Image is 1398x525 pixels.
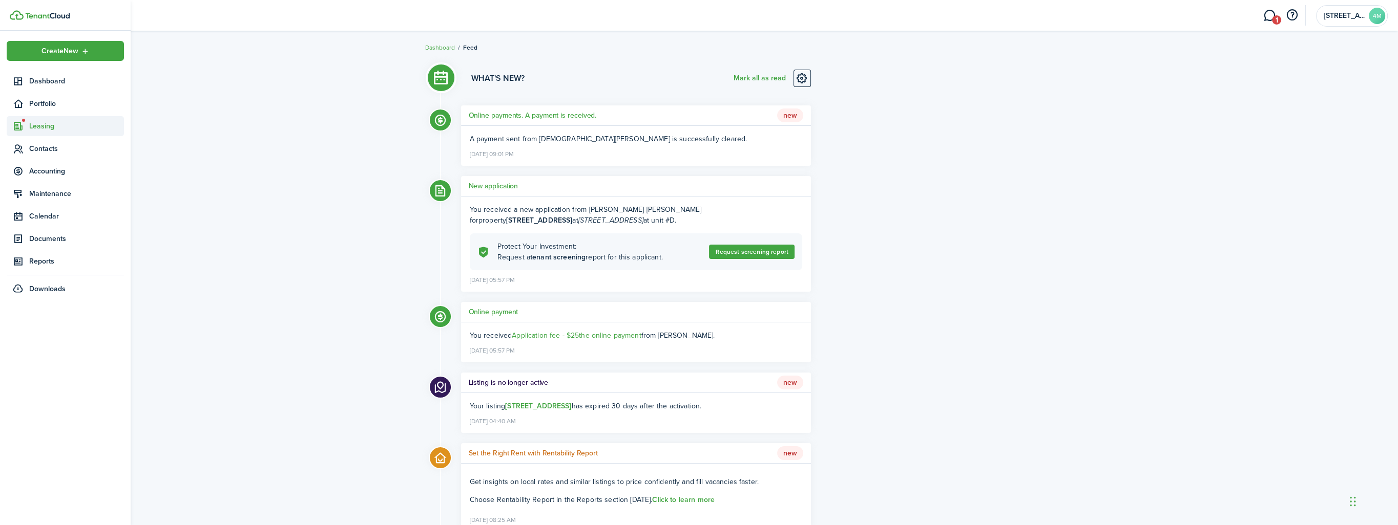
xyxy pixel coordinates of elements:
span: 1 [1272,15,1281,25]
img: TenantCloud [25,13,70,19]
a: Dashboard [7,71,124,91]
avatar-text: 4M [1369,8,1385,24]
time: [DATE] 09:01 PM [470,146,514,160]
h5: Online payment [469,307,518,317]
span: Calendar [29,211,124,222]
h5: Online payments. A payment is received. [469,110,597,121]
ng-component: Your listing has expired 30 days after the activation. [470,401,702,411]
img: TenantCloud [10,10,24,20]
a: Reports [7,251,124,271]
a: Application fee - $25the online payment [512,330,641,341]
iframe: Chat Widget [1227,414,1398,525]
span: Application fee - $25 [512,330,579,341]
span: Contacts [29,143,124,154]
div: Drag [1350,486,1356,517]
div: You received a new application from [PERSON_NAME] [PERSON_NAME] for . [470,204,802,226]
span: Leasing [29,121,124,132]
i: [STREET_ADDRESS] [578,215,643,226]
i: soft [477,246,490,258]
a: Messaging [1260,3,1279,29]
h5: Set the Right Rent with Rentability Report [469,448,598,458]
button: Mark all as read [734,70,786,87]
span: Reports [29,256,124,267]
p: Get insights on local rates and similar listings to price confidently and fill vacancies faster. [470,476,802,487]
span: property at at unit #D [478,215,675,226]
span: Documents [29,233,124,244]
time: [DATE] 05:57 PM [470,343,515,356]
span: New [777,446,803,461]
span: Accounting [29,166,124,177]
span: 4010 MAIN ST. S, LLC [1324,12,1365,19]
span: Feed [463,43,477,52]
explanation-description: Protect Your Investment: Request a report for this applicant. [497,241,663,262]
a: Dashboard [425,43,455,52]
span: New [777,376,803,390]
span: Create New [41,48,78,55]
a: Request screening report [709,245,794,259]
button: Open resource center [1283,7,1301,24]
button: Open menu [7,41,124,61]
time: [DATE] 04:40 AM [470,413,516,427]
a: [STREET_ADDRESS] [505,401,571,411]
span: New [777,108,803,123]
ng-component: You received from [PERSON_NAME]. [470,330,715,341]
h5: New application [469,181,518,191]
span: Downloads [29,283,66,294]
h3: What's new? [471,72,525,84]
b: [STREET_ADDRESS] [506,215,572,226]
a: Click to learn more [652,494,715,505]
h5: Listing is no longer active [469,377,549,388]
time: [DATE] 05:57 PM [470,272,515,286]
span: Maintenance [29,188,124,199]
span: Dashboard [29,76,124,86]
p: Choose Rentability Report in the Reports section [DATE]. [470,494,802,505]
span: Portfolio [29,98,124,109]
span: A payment sent from [DEMOGRAPHIC_DATA][PERSON_NAME] is successfully cleared. [470,134,747,144]
b: tenant screening [530,252,586,262]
